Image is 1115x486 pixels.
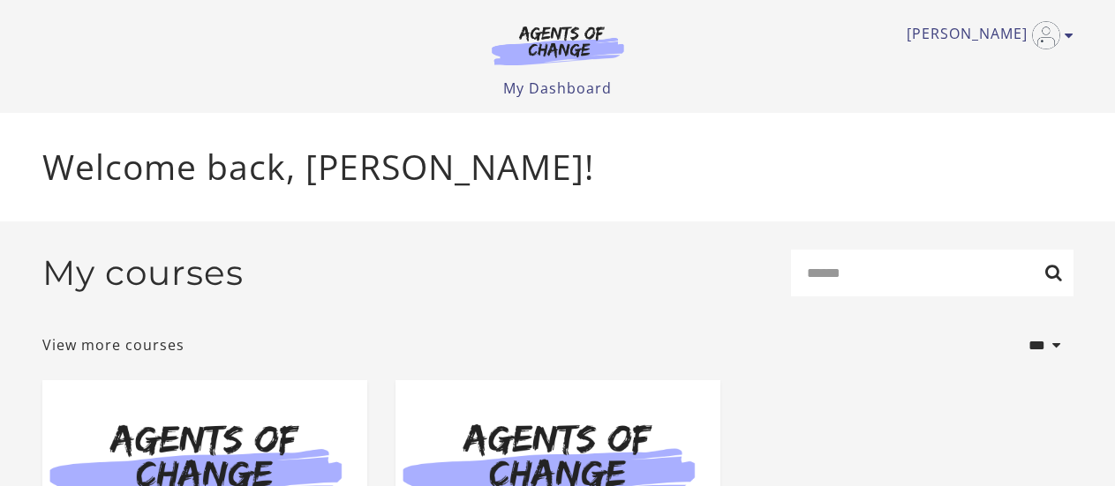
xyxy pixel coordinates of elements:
[473,25,643,65] img: Agents of Change Logo
[42,334,185,355] a: View more courses
[503,79,612,98] a: My Dashboard
[42,141,1074,193] p: Welcome back, [PERSON_NAME]!
[42,252,244,294] h2: My courses
[907,21,1065,49] a: Toggle menu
